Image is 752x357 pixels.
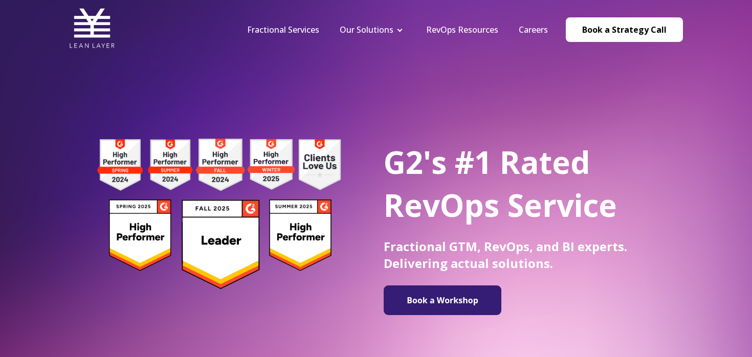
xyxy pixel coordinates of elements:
[384,141,617,226] span: G2's #1 Rated RevOps Service
[340,24,393,35] a: Our Solutions
[79,136,358,292] img: g2 badges
[389,289,496,311] img: Book a Workshop
[247,24,319,35] a: Fractional Services
[384,238,627,272] span: Fractional GTM, RevOps, and BI experts. Delivering actual solutions.
[69,5,115,51] img: Lean Layer Logo
[519,24,548,35] a: Careers
[237,24,558,35] div: Navigation Menu
[426,24,498,35] a: RevOps Resources
[566,17,683,42] a: Book a Strategy Call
